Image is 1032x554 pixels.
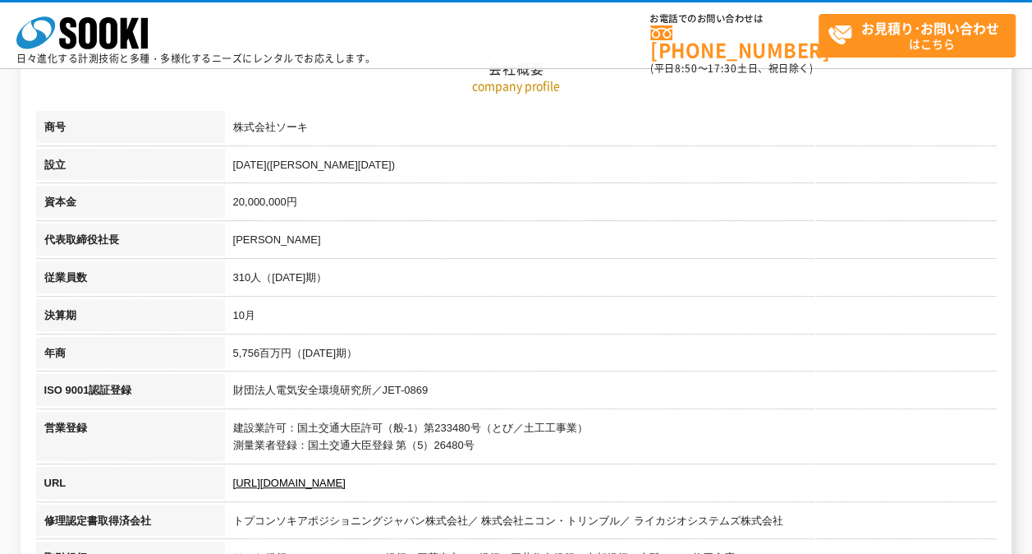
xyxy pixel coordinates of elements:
td: トプコンソキアポジショニングジャパン株式会社／ 株式会社ニコン・トリンブル／ ライカジオシステムズ株式会社 [225,505,997,542]
span: 8:50 [675,61,698,76]
td: 20,000,000円 [225,186,997,224]
a: [URL][DOMAIN_NAME] [233,477,346,489]
th: 資本金 [36,186,225,224]
span: 17:30 [708,61,737,76]
th: 営業登録 [36,412,225,467]
th: 商号 [36,111,225,149]
td: 310人（[DATE]期） [225,261,997,299]
td: [PERSON_NAME] [225,224,997,261]
td: 建設業許可：国土交通大臣許可（般-1）第233480号（とび／土工工事業） 測量業者登録：国土交通大臣登録 第（5）26480号 [225,412,997,467]
th: ISO 9001認証登録 [36,374,225,412]
th: 設立 [36,149,225,187]
th: 修理認定書取得済会社 [36,505,225,542]
strong: お見積り･お問い合わせ [861,18,999,38]
td: 株式会社ソーキ [225,111,997,149]
td: [DATE]([PERSON_NAME][DATE]) [225,149,997,187]
th: 代表取締役社長 [36,224,225,261]
td: 財団法人電気安全環境研究所／JET-0869 [225,374,997,412]
th: 従業員数 [36,261,225,299]
span: (平日 ～ 土日、祝日除く) [650,61,813,76]
span: お電話でのお問い合わせは [650,14,819,24]
p: company profile [36,77,997,95]
p: 日々進化する計測技術と多種・多様化するニーズにレンタルでお応えします。 [16,53,376,63]
span: はこちら [828,15,1015,56]
th: URL [36,467,225,505]
td: 5,756百万円（[DATE]期） [225,337,997,375]
a: [PHONE_NUMBER] [650,25,819,59]
td: 10月 [225,299,997,337]
th: 決算期 [36,299,225,337]
th: 年商 [36,337,225,375]
a: お見積り･お問い合わせはこちら [819,14,1016,58]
